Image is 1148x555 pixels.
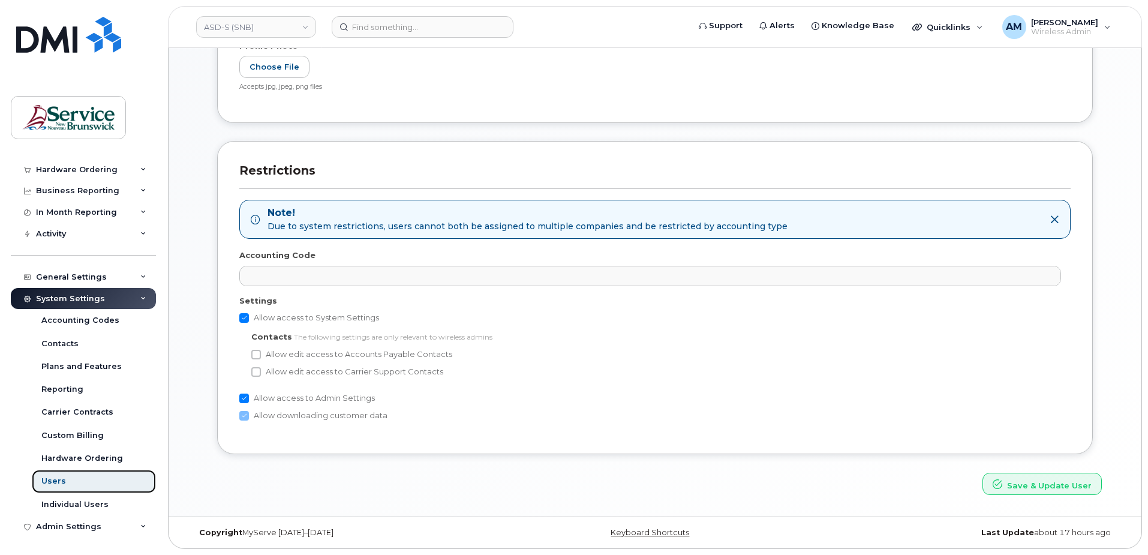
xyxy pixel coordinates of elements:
[822,20,894,32] span: Knowledge Base
[268,220,788,232] span: Due to system restrictions, users cannot both be assigned to multiple companies and be restricted...
[294,332,492,341] span: The following settings are only relevant to wireless admins
[239,83,1061,92] div: Accepts jpg, jpeg, png files
[199,528,242,537] strong: Copyright
[982,473,1102,495] button: Save & Update User
[239,311,379,325] label: Allow access to System Settings
[770,20,795,32] span: Alerts
[709,20,743,32] span: Support
[239,250,315,261] label: Accounting Code
[994,15,1119,39] div: Andrew Morris
[611,528,689,537] a: Keyboard Shortcuts
[268,206,788,220] strong: Note!
[803,14,903,38] a: Knowledge Base
[190,528,500,538] div: MyServe [DATE]–[DATE]
[239,391,375,406] label: Allow access to Admin Settings
[251,350,261,359] input: Allow edit access to Accounts Payable Contacts
[251,367,261,377] input: Allow edit access to Carrier Support Contacts
[239,313,249,323] input: Allow access to System Settings
[239,409,387,423] label: Allow downloading customer data
[239,163,1071,189] h3: Restrictions
[239,394,249,403] input: Allow access to Admin Settings
[690,14,751,38] a: Support
[251,331,292,343] label: Contacts
[981,528,1034,537] strong: Last Update
[927,22,970,32] span: Quicklinks
[1006,20,1022,34] span: AM
[196,16,316,38] a: ASD-S (SNB)
[239,295,277,307] label: Settings
[239,56,309,78] label: Choose File
[251,347,452,362] label: Allow edit access to Accounts Payable Contacts
[239,411,249,421] input: Allow downloading customer data
[251,365,443,379] label: Allow edit access to Carrier Support Contacts
[751,14,803,38] a: Alerts
[1031,27,1098,37] span: Wireless Admin
[904,15,991,39] div: Quicklinks
[810,528,1120,538] div: about 17 hours ago
[1031,17,1098,27] span: [PERSON_NAME]
[332,16,513,38] input: Find something...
